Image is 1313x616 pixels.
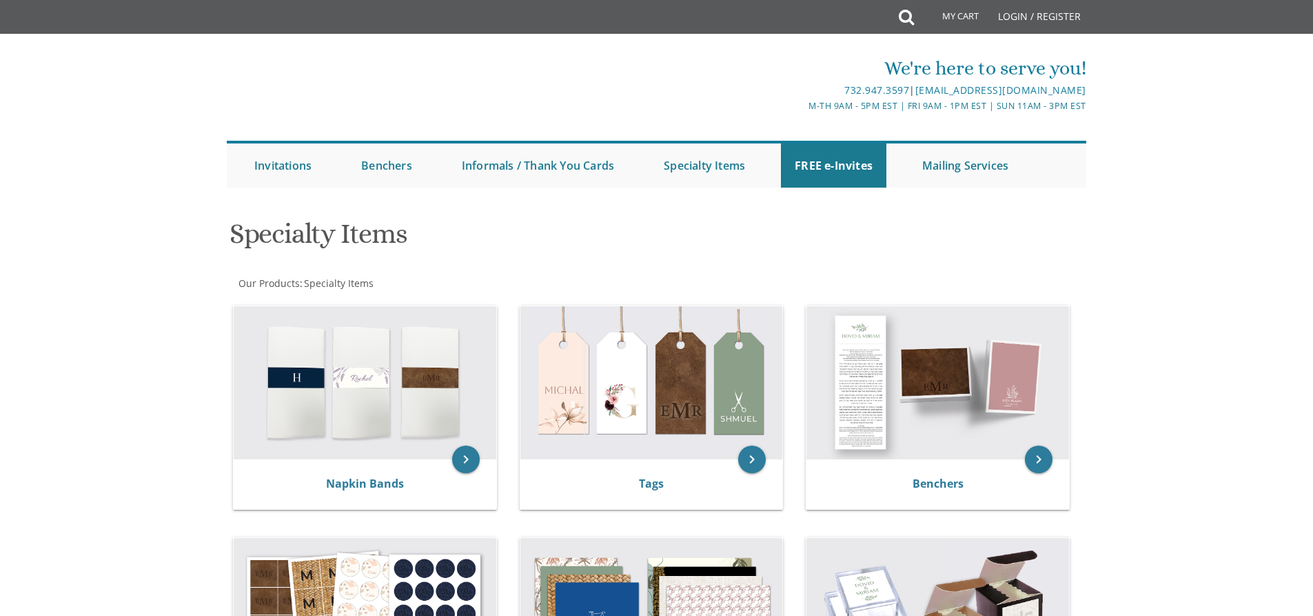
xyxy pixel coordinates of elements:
a: Benchers [913,476,964,491]
a: FREE e-Invites [781,143,886,188]
h1: Specialty Items [230,219,792,259]
img: Benchers [806,306,1069,459]
a: Tags [639,476,664,491]
a: keyboard_arrow_right [1025,446,1052,473]
span: Specialty Items [304,277,374,290]
a: Benchers [347,143,426,188]
a: My Cart [913,1,988,36]
a: Informals / Thank You Cards [448,143,628,188]
img: Tags [520,306,783,459]
div: | [514,82,1086,99]
a: Mailing Services [908,143,1022,188]
div: We're here to serve you! [514,54,1086,82]
a: Our Products [237,277,300,290]
a: [EMAIL_ADDRESS][DOMAIN_NAME] [915,83,1086,97]
a: 732.947.3597 [844,83,909,97]
img: Napkin Bands [234,306,496,459]
a: Specialty Items [650,143,759,188]
a: Napkin Bands [326,476,404,491]
div: M-Th 9am - 5pm EST | Fri 9am - 1pm EST | Sun 11am - 3pm EST [514,99,1086,113]
a: Invitations [241,143,325,188]
a: keyboard_arrow_right [452,446,480,473]
a: keyboard_arrow_right [738,446,766,473]
div: : [227,277,657,290]
a: Specialty Items [303,277,374,290]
